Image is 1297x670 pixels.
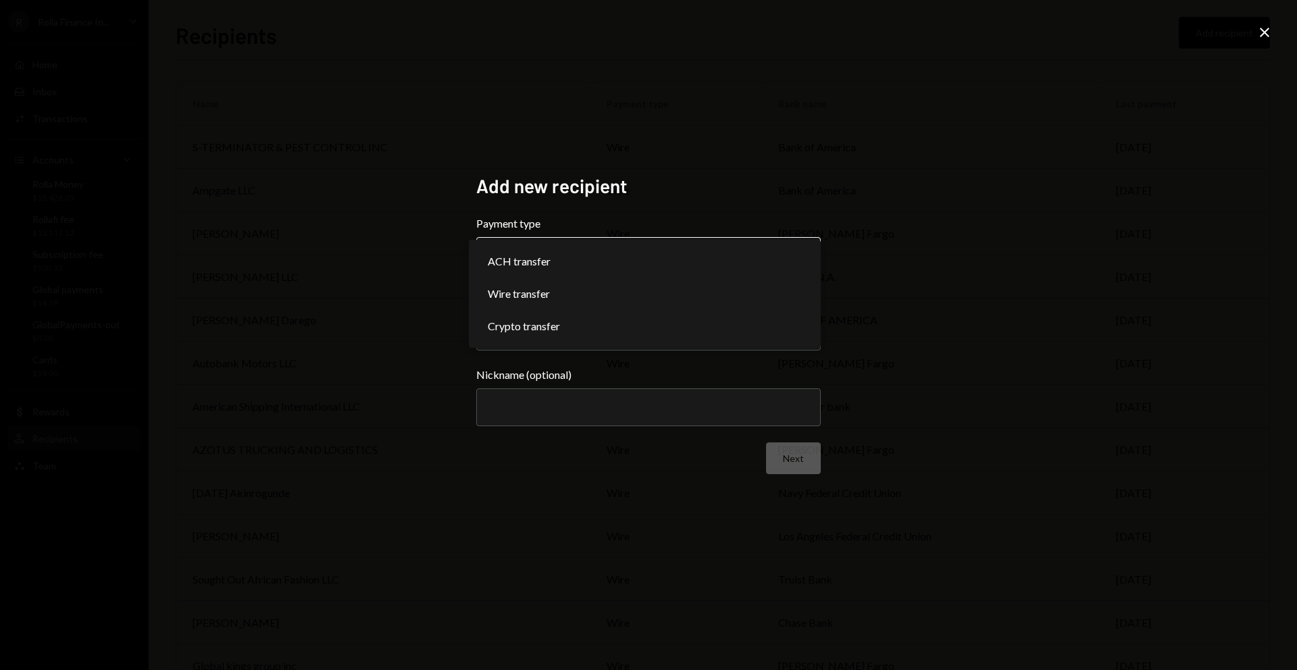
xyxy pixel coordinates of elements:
span: Crypto transfer [488,318,560,334]
label: Payment type [476,215,821,232]
button: Payment type [476,237,821,275]
span: ACH transfer [488,253,551,269]
h2: Add new recipient [476,173,821,199]
span: Wire transfer [488,286,550,302]
label: Nickname (optional) [476,367,821,383]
